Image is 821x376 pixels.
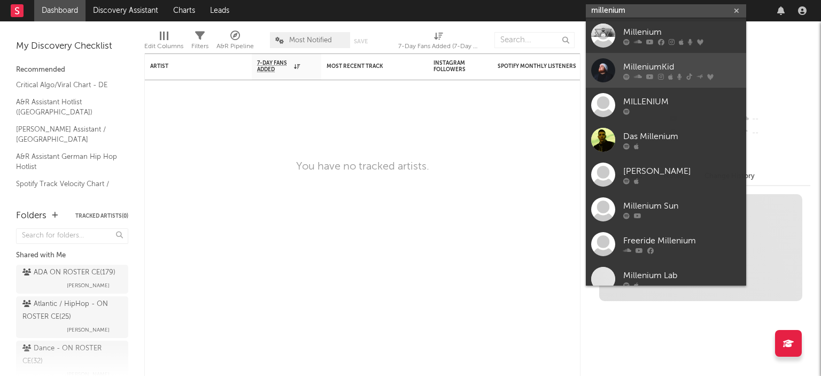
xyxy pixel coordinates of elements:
input: Search for artists [586,4,746,18]
a: [PERSON_NAME] [586,157,746,192]
div: Freeride Millenium [623,234,741,247]
div: Instagram Followers [433,60,471,73]
div: Millenium [623,26,741,39]
a: MilleniumKid [586,53,746,88]
div: Most Recent Track [327,63,407,70]
div: -- [739,112,810,126]
input: Search... [494,32,575,48]
div: Folders [16,210,47,222]
div: Edit Columns [144,40,183,53]
a: Spotify Track Velocity Chart / DE [16,178,118,200]
div: Millenium Sun [623,199,741,212]
div: Recommended [16,64,128,76]
a: Millenium Sun [586,192,746,227]
a: Freeride Millenium [586,227,746,262]
a: ADA ON ROSTER CE(179)[PERSON_NAME] [16,265,128,294]
button: Save [354,39,368,44]
a: [PERSON_NAME] Assistant / [GEOGRAPHIC_DATA] [16,124,118,145]
div: Dance - ON ROSTER CE ( 32 ) [22,342,119,368]
div: Edit Columns [144,27,183,58]
input: Search for folders... [16,228,128,244]
a: Millenium Lab [586,262,746,296]
a: Critical Algo/Viral Chart - DE [16,79,118,91]
span: 7-Day Fans Added [257,60,291,73]
div: -- [739,126,810,140]
div: Das Millenium [623,130,741,143]
div: Artist [150,63,230,70]
div: Millenium Lab [623,269,741,282]
a: A&R Assistant German Hip Hop Hotlist [16,151,118,173]
div: A&R Pipeline [216,27,254,58]
div: My Discovery Checklist [16,40,128,53]
div: ADA ON ROSTER CE ( 179 ) [22,266,115,279]
button: Tracked Artists(0) [75,213,128,219]
div: Spotify Monthly Listeners [498,63,578,70]
div: [PERSON_NAME] [623,165,741,178]
span: [PERSON_NAME] [67,279,110,292]
span: Most Notified [289,37,332,44]
div: You have no tracked artists. [296,160,429,173]
div: MilleniumKid [623,60,741,73]
a: Atlantic / HipHop - ON ROSTER CE(25)[PERSON_NAME] [16,296,128,338]
a: A&R Assistant Hotlist ([GEOGRAPHIC_DATA]) [16,96,118,118]
div: 7-Day Fans Added (7-Day Fans Added) [398,40,478,53]
a: Das Millenium [586,122,746,157]
div: Filters [191,27,208,58]
div: Atlantic / HipHop - ON ROSTER CE ( 25 ) [22,298,119,324]
div: Shared with Me [16,249,128,262]
div: MILLENIUM [623,95,741,108]
div: 7-Day Fans Added (7-Day Fans Added) [398,27,478,58]
div: A&R Pipeline [216,40,254,53]
a: MILLENIUM [586,88,746,122]
a: Millenium [586,18,746,53]
div: Filters [191,40,208,53]
span: [PERSON_NAME] [67,324,110,336]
